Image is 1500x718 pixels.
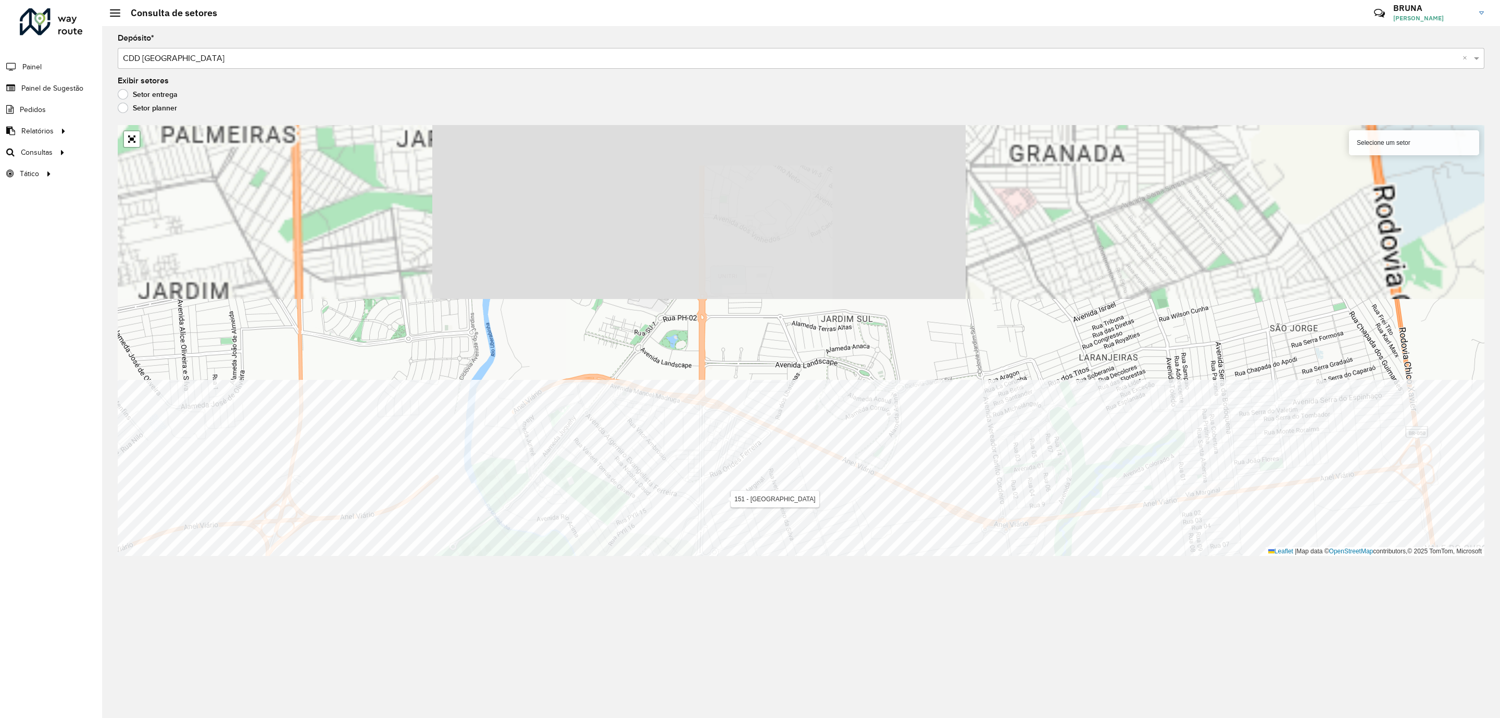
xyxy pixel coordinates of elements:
[1393,3,1471,13] h3: BRUNA
[20,168,39,179] span: Tático
[1349,130,1479,155] div: Selecione um setor
[1462,52,1471,65] span: Clear all
[21,83,83,94] span: Painel de Sugestão
[118,75,169,87] label: Exibir setores
[21,126,54,137] span: Relatórios
[118,89,178,100] label: Setor entrega
[1393,14,1471,23] span: [PERSON_NAME]
[1266,547,1484,556] div: Map data © contributors,© 2025 TomTom, Microsoft
[120,7,217,19] h2: Consulta de setores
[1268,548,1293,555] a: Leaflet
[21,147,53,158] span: Consultas
[118,32,154,44] label: Depósito
[1329,548,1373,555] a: OpenStreetMap
[20,104,46,115] span: Pedidos
[118,103,177,113] label: Setor planner
[124,131,140,147] a: Abrir mapa em tela cheia
[1368,2,1391,24] a: Contato Rápido
[1295,548,1296,555] span: |
[22,61,42,72] span: Painel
